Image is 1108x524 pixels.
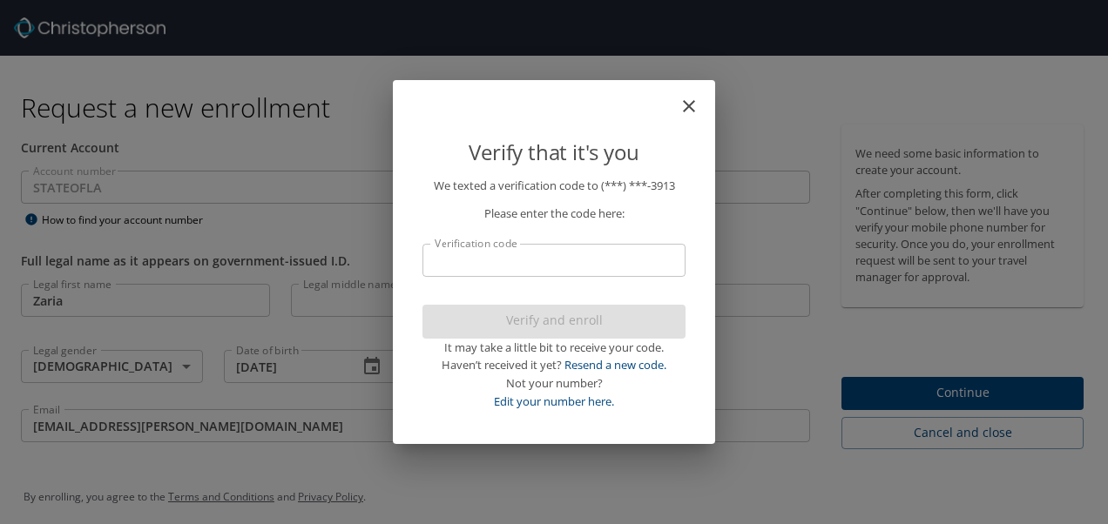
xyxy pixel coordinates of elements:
div: It may take a little bit to receive your code. [422,339,686,357]
p: We texted a verification code to (***) ***- 3913 [422,177,686,195]
div: Not your number? [422,374,686,393]
div: Haven’t received it yet? [422,356,686,374]
p: Please enter the code here: [422,205,686,223]
button: close [687,87,708,108]
a: Edit your number here. [494,393,614,409]
p: Verify that it's you [422,136,686,169]
a: Resend a new code. [564,357,666,373]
